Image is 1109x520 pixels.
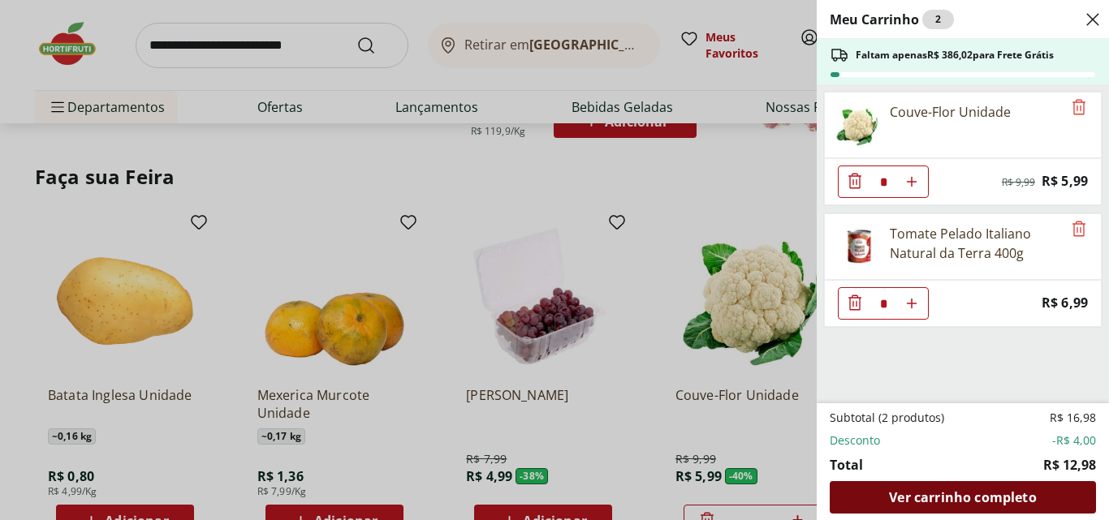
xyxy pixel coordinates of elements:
span: Total [830,455,863,475]
span: -R$ 4,00 [1052,432,1096,449]
button: Diminuir Quantidade [839,165,871,198]
span: R$ 12,98 [1043,455,1096,475]
img: Couve-Flor Unidade [835,102,880,148]
button: Aumentar Quantidade [895,287,928,320]
button: Diminuir Quantidade [839,287,871,320]
span: Ver carrinho completo [889,491,1036,504]
img: Tomate Pelado Italiano Natural da Terra 400g [835,224,880,269]
input: Quantidade Atual [871,288,895,319]
div: 2 [922,10,954,29]
a: Ver carrinho completo [830,481,1096,514]
h2: Meu Carrinho [830,10,954,29]
span: R$ 5,99 [1042,170,1088,192]
span: R$ 6,99 [1042,292,1088,314]
button: Aumentar Quantidade [895,165,928,198]
span: Faltam apenas R$ 386,02 para Frete Grátis [856,49,1054,62]
input: Quantidade Atual [871,166,895,197]
button: Remove [1069,98,1089,118]
span: Subtotal (2 produtos) [830,410,944,426]
button: Remove [1069,220,1089,239]
span: R$ 16,98 [1050,410,1096,426]
span: R$ 9,99 [1002,176,1035,189]
div: Tomate Pelado Italiano Natural da Terra 400g [890,224,1062,263]
div: Couve-Flor Unidade [890,102,1011,122]
span: Desconto [830,432,880,449]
